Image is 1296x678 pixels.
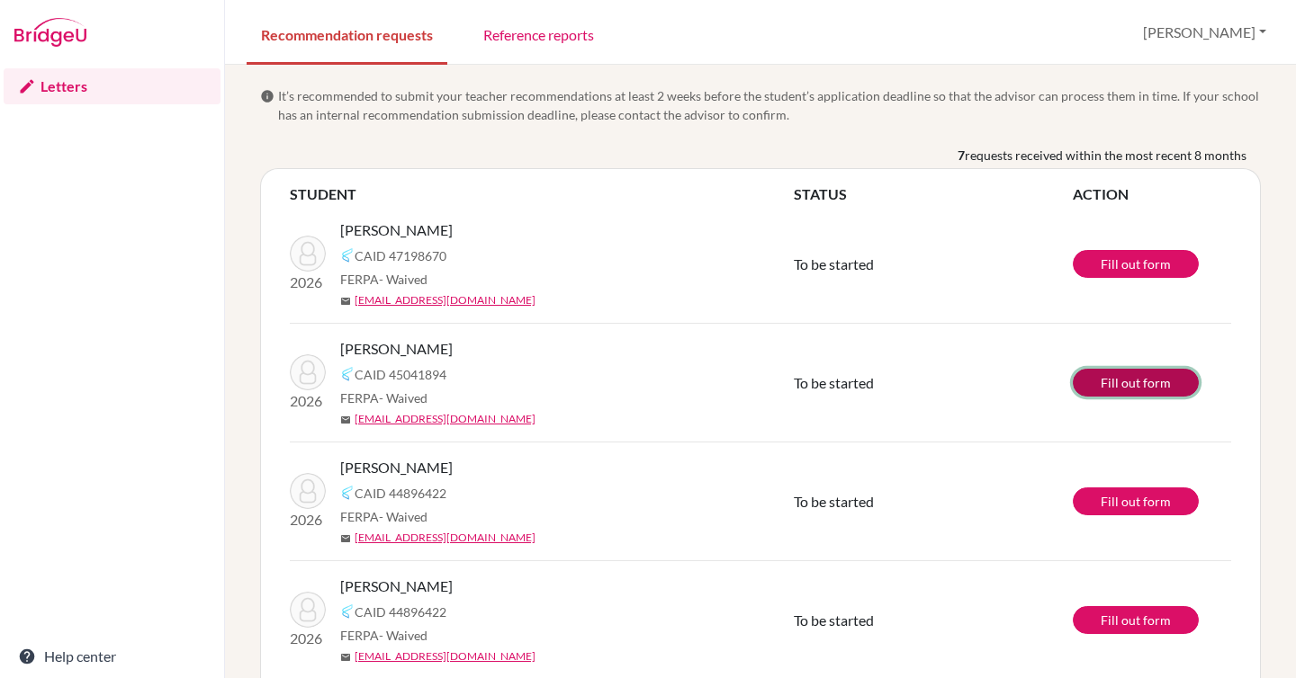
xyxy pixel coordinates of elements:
span: mail [340,533,351,544]
a: [EMAIL_ADDRESS][DOMAIN_NAME] [355,411,535,427]
img: Atwa, Karim [290,354,326,390]
span: To be started [794,611,874,629]
span: [PERSON_NAME] [340,457,453,478]
b: 7 [958,146,965,165]
span: - Waived [379,628,427,643]
img: Bridge-U [14,18,86,47]
th: STUDENT [290,183,794,205]
p: 2026 [290,390,326,412]
span: To be started [794,255,874,272]
a: Fill out form [1073,250,1199,278]
img: Common App logo [340,486,355,500]
a: [EMAIL_ADDRESS][DOMAIN_NAME] [355,648,535,665]
a: Fill out form [1073,606,1199,634]
p: 2026 [290,272,326,293]
span: info [260,89,274,103]
a: Reference reports [469,3,608,65]
span: mail [340,415,351,425]
span: FERPA [340,626,427,645]
img: Common App logo [340,248,355,263]
a: Help center [4,638,220,674]
span: - Waived [379,390,427,406]
img: Common App logo [340,367,355,381]
img: Khalil, Yassin [290,236,326,272]
span: mail [340,652,351,663]
span: CAID 45041894 [355,365,446,384]
th: ACTION [1073,183,1231,205]
a: Fill out form [1073,369,1199,397]
img: Issa, Nadine [290,473,326,509]
a: [EMAIL_ADDRESS][DOMAIN_NAME] [355,530,535,546]
p: 2026 [290,509,326,531]
span: mail [340,296,351,307]
span: FERPA [340,507,427,526]
a: Fill out form [1073,487,1199,515]
span: [PERSON_NAME] [340,338,453,360]
span: [PERSON_NAME] [340,219,453,241]
th: STATUS [794,183,1073,205]
span: CAID 44896422 [355,602,446,621]
span: - Waived [379,272,427,287]
button: [PERSON_NAME] [1135,15,1274,49]
span: FERPA [340,388,427,407]
span: CAID 44896422 [355,484,446,503]
span: CAID 47198670 [355,246,446,265]
span: [PERSON_NAME] [340,575,453,597]
span: requests received within the most recent 8 months [965,146,1246,165]
p: 2026 [290,628,326,649]
a: Letters [4,68,220,104]
a: Recommendation requests [247,3,447,65]
a: [EMAIL_ADDRESS][DOMAIN_NAME] [355,292,535,308]
img: Issa, Nadine [290,592,326,628]
span: To be started [794,374,874,391]
span: It’s recommended to submit your teacher recommendations at least 2 weeks before the student’s app... [278,86,1261,124]
span: To be started [794,493,874,510]
img: Common App logo [340,604,355,619]
span: - Waived [379,509,427,524]
span: FERPA [340,270,427,289]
